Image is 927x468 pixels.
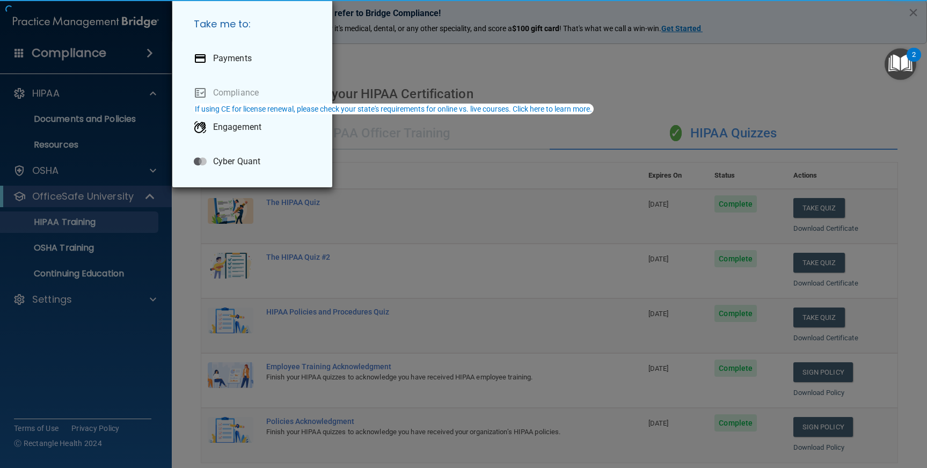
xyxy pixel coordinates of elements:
a: Cyber Quant [185,147,324,177]
button: Open Resource Center, 2 new notifications [885,48,916,80]
h5: Take me to: [185,9,324,39]
div: 2 [912,55,916,69]
div: If using CE for license renewal, please check your state's requirements for online vs. live cours... [195,105,592,113]
p: Engagement [213,122,261,133]
button: If using CE for license renewal, please check your state's requirements for online vs. live cours... [193,104,594,114]
p: Payments [213,53,252,64]
a: Compliance [185,78,324,108]
p: Cyber Quant [213,156,260,167]
a: Engagement [185,112,324,142]
a: Payments [185,43,324,74]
